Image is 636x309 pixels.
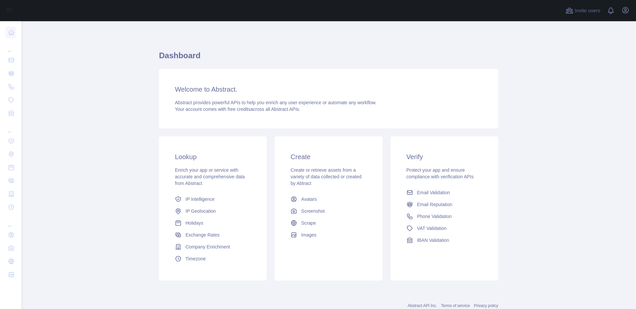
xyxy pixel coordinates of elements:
div: ... [5,214,16,228]
span: Abstract provides powerful APIs to help you enrich any user experience or automate any workflow. [175,100,377,105]
a: VAT Validation [404,222,485,234]
a: Terms of service [441,303,470,308]
a: Avatars [288,193,369,205]
span: Invite users [575,7,600,15]
h3: Create [291,152,366,161]
a: Email Validation [404,187,485,199]
span: Phone Validation [417,213,452,220]
span: Scrape [301,220,316,226]
div: ... [5,40,16,53]
h3: Welcome to Abstract. [175,85,482,94]
h3: Lookup [175,152,251,161]
a: Scrape [288,217,369,229]
h1: Dashboard [159,50,498,66]
span: Email Validation [417,189,450,196]
a: IP Geolocation [172,205,253,217]
a: IBAN Validation [404,234,485,246]
a: IP Intelligence [172,193,253,205]
span: Images [301,232,316,238]
a: Timezone [172,253,253,265]
span: Exchange Rates [185,232,220,238]
a: Screenshot [288,205,369,217]
span: IP Intelligence [185,196,215,202]
span: Protect your app and ensure compliance with verification APIs [406,167,474,179]
a: Phone Validation [404,210,485,222]
a: Images [288,229,369,241]
a: Privacy policy [474,303,498,308]
span: Enrich your app or service with accurate and comprehensive data from Abstract [175,167,245,186]
span: Screenshot [301,208,325,214]
a: Holidays [172,217,253,229]
span: VAT Validation [417,225,447,232]
button: Invite users [564,5,602,16]
span: Create or retrieve assets from a variety of data collected or created by Abtract [291,167,361,186]
div: ... [5,120,16,134]
a: Exchange Rates [172,229,253,241]
a: Company Enrichment [172,241,253,253]
span: IBAN Validation [417,237,449,243]
span: Email Reputation [417,201,452,208]
span: Holidays [185,220,203,226]
span: Timezone [185,255,206,262]
span: Avatars [301,196,317,202]
span: free credits [228,107,250,112]
a: Abstract API Inc. [408,303,437,308]
a: Email Reputation [404,199,485,210]
span: IP Geolocation [185,208,216,214]
span: Company Enrichment [185,243,230,250]
h3: Verify [406,152,482,161]
span: Your account comes with across all Abstract APIs. [175,107,300,112]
